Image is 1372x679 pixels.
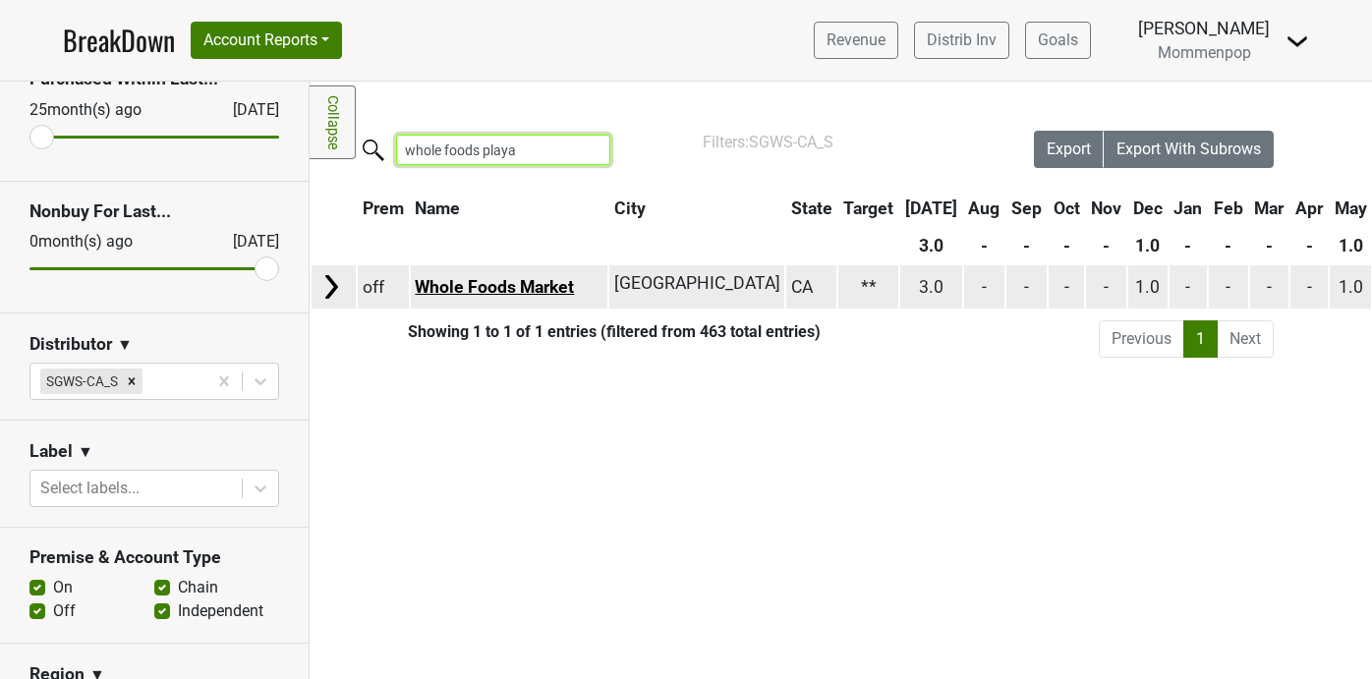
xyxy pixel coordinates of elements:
span: Target [843,198,893,218]
th: - [1006,228,1047,263]
button: Export [1034,131,1105,168]
th: Mar: activate to sort column ascending [1250,191,1289,226]
span: - [1024,277,1029,297]
th: Feb: activate to sort column ascending [1209,191,1248,226]
span: - [1307,277,1312,297]
th: - [1290,228,1328,263]
div: 0 month(s) ago [29,230,186,254]
div: Showing 1 to 1 of 1 entries (filtered from 463 total entries) [310,322,821,341]
span: SGWS-CA_S [749,133,833,151]
span: - [1185,277,1190,297]
td: off [358,265,409,308]
th: Nov: activate to sort column ascending [1086,191,1126,226]
span: - [1064,277,1069,297]
div: SGWS-CA_S [40,368,121,394]
th: Aug: activate to sort column ascending [964,191,1005,226]
label: On [53,576,73,599]
a: Collapse [310,85,356,159]
span: 1.0 [1339,277,1363,297]
th: Target: activate to sort column ascending [838,191,898,226]
a: BreakDown [63,20,175,61]
th: - [964,228,1005,263]
th: Jul: activate to sort column ascending [900,191,962,226]
h3: Distributor [29,334,112,355]
span: - [1104,277,1109,297]
a: Revenue [814,22,898,59]
th: 1.0 [1128,228,1168,263]
h3: Label [29,441,73,462]
a: 1 [1183,320,1218,358]
span: 1.0 [1135,277,1160,297]
span: 3.0 [919,277,943,297]
span: Prem [363,198,404,218]
span: [GEOGRAPHIC_DATA] [614,273,780,293]
th: 3.0 [900,228,962,263]
span: ▼ [78,440,93,464]
th: Prem: activate to sort column ascending [358,191,409,226]
label: Independent [178,599,263,623]
th: - [1209,228,1248,263]
span: - [982,277,987,297]
div: [PERSON_NAME] [1138,16,1270,41]
span: - [1226,277,1230,297]
th: - [1170,228,1208,263]
th: Sep: activate to sort column ascending [1006,191,1047,226]
button: Account Reports [191,22,342,59]
th: - [1250,228,1289,263]
span: Export [1047,140,1091,158]
a: Goals [1025,22,1091,59]
button: Export With Subrows [1104,131,1274,168]
div: Remove SGWS-CA_S [121,368,143,394]
th: Name: activate to sort column ascending [411,191,607,226]
th: May: activate to sort column ascending [1330,191,1372,226]
a: Distrib Inv [914,22,1009,59]
div: [DATE] [215,230,279,254]
th: Oct: activate to sort column ascending [1049,191,1085,226]
th: - [1049,228,1085,263]
span: Mommenpop [1158,43,1251,62]
th: 1.0 [1330,228,1372,263]
th: Apr: activate to sort column ascending [1290,191,1328,226]
img: Dropdown Menu [1286,29,1309,53]
div: 25 month(s) ago [29,98,186,122]
th: &nbsp;: activate to sort column ascending [312,191,356,226]
label: Chain [178,576,218,599]
span: - [1267,277,1272,297]
div: [DATE] [215,98,279,122]
th: Jan: activate to sort column ascending [1170,191,1208,226]
span: CA [791,277,813,297]
img: Arrow right [316,272,346,302]
th: State: activate to sort column ascending [786,191,837,226]
div: Filters: [703,131,979,154]
th: Dec: activate to sort column ascending [1128,191,1168,226]
span: Name [415,198,460,218]
h3: Nonbuy For Last... [29,201,279,222]
th: - [1086,228,1126,263]
span: ▼ [117,333,133,357]
span: Export With Subrows [1116,140,1261,158]
h3: Premise & Account Type [29,547,279,568]
label: Off [53,599,76,623]
th: City: activate to sort column ascending [609,191,772,226]
a: Whole Foods Market [415,277,574,297]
